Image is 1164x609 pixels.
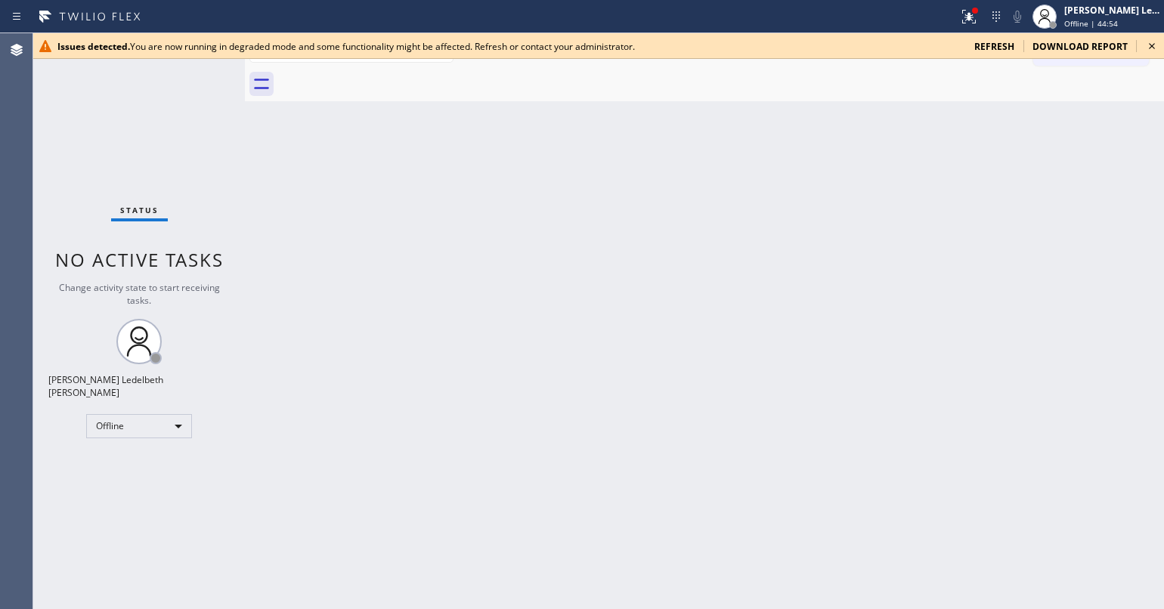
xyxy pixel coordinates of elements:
[1007,6,1028,27] button: Mute
[1064,4,1159,17] div: [PERSON_NAME] Ledelbeth [PERSON_NAME]
[1064,18,1118,29] span: Offline | 44:54
[974,40,1014,53] span: refresh
[120,205,159,215] span: Status
[55,247,224,272] span: No active tasks
[86,414,192,438] div: Offline
[57,40,130,53] b: Issues detected.
[1032,40,1128,53] span: download report
[48,373,230,399] div: [PERSON_NAME] Ledelbeth [PERSON_NAME]
[59,281,220,307] span: Change activity state to start receiving tasks.
[57,40,962,53] div: You are now running in degraded mode and some functionality might be affected. Refresh or contact...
